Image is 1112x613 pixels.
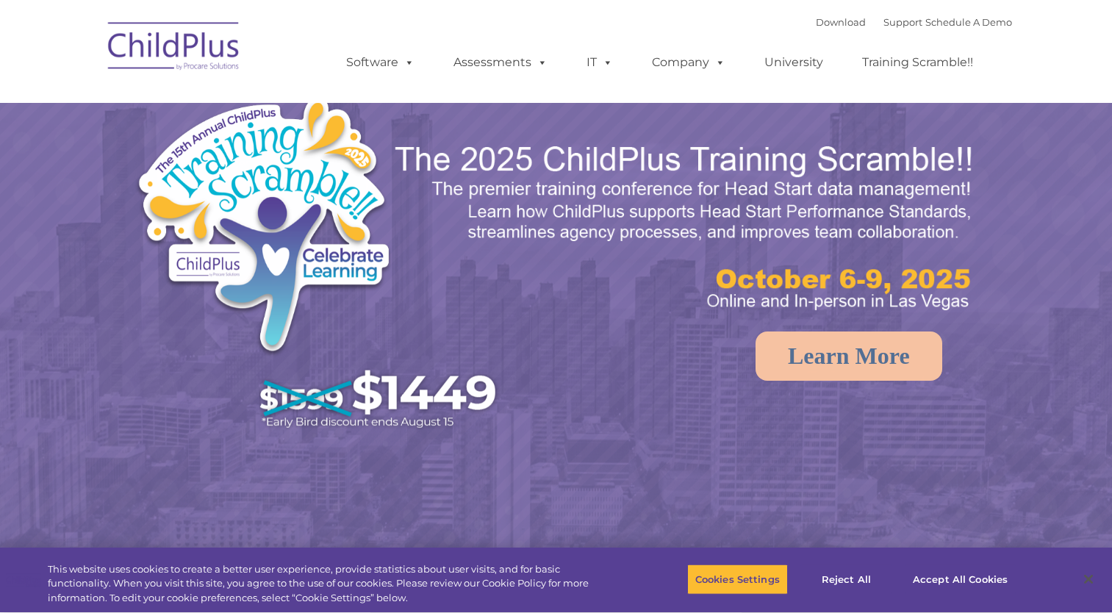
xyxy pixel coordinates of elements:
a: University [750,48,838,77]
a: Training Scramble!! [847,48,988,77]
a: Software [331,48,429,77]
div: This website uses cookies to create a better user experience, provide statistics about user visit... [48,562,611,606]
font: | [816,16,1012,28]
a: IT [572,48,628,77]
a: Download [816,16,866,28]
button: Accept All Cookies [905,564,1016,595]
a: Support [883,16,922,28]
a: Assessments [439,48,562,77]
a: Learn More [756,331,942,381]
img: ChildPlus by Procare Solutions [101,12,248,85]
button: Close [1072,563,1105,595]
a: Schedule A Demo [925,16,1012,28]
a: Company [637,48,740,77]
button: Cookies Settings [687,564,788,595]
button: Reject All [800,564,892,595]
